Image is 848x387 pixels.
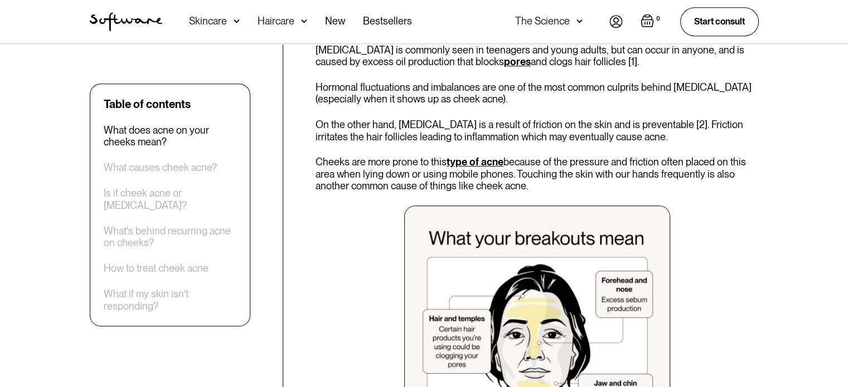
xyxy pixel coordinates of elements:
[258,16,294,27] div: Haircare
[316,119,759,143] p: On the other hand, [MEDICAL_DATA] is a result of friction on the skin and is preventable [2]. Fri...
[104,124,236,148] a: What does acne on your cheeks mean?
[504,56,531,67] a: pores
[641,14,662,30] a: Open empty cart
[104,162,217,174] a: What causes cheek acne?
[515,16,570,27] div: The Science
[104,225,236,249] a: What's behind recurring acne on cheeks?
[234,16,240,27] img: arrow down
[680,7,759,36] a: Start consult
[316,81,759,105] p: Hormonal fluctuations and imbalances are one of the most common culprits behind [MEDICAL_DATA] (e...
[316,156,759,192] p: Cheeks are more prone to this because of the pressure and friction often placed on this area when...
[189,16,227,27] div: Skincare
[104,188,236,212] a: Is it cheek acne or [MEDICAL_DATA]?
[301,16,307,27] img: arrow down
[104,263,209,275] a: How to treat cheek acne
[447,156,503,168] a: type of acne
[316,44,759,68] p: [MEDICAL_DATA] is commonly seen in teenagers and young adults, but can occur in anyone, and is ca...
[90,12,162,31] img: Software Logo
[90,12,162,31] a: home
[654,14,662,24] div: 0
[104,288,236,312] a: What if my skin isn't responding?
[576,16,583,27] img: arrow down
[104,97,191,111] div: Table of contents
